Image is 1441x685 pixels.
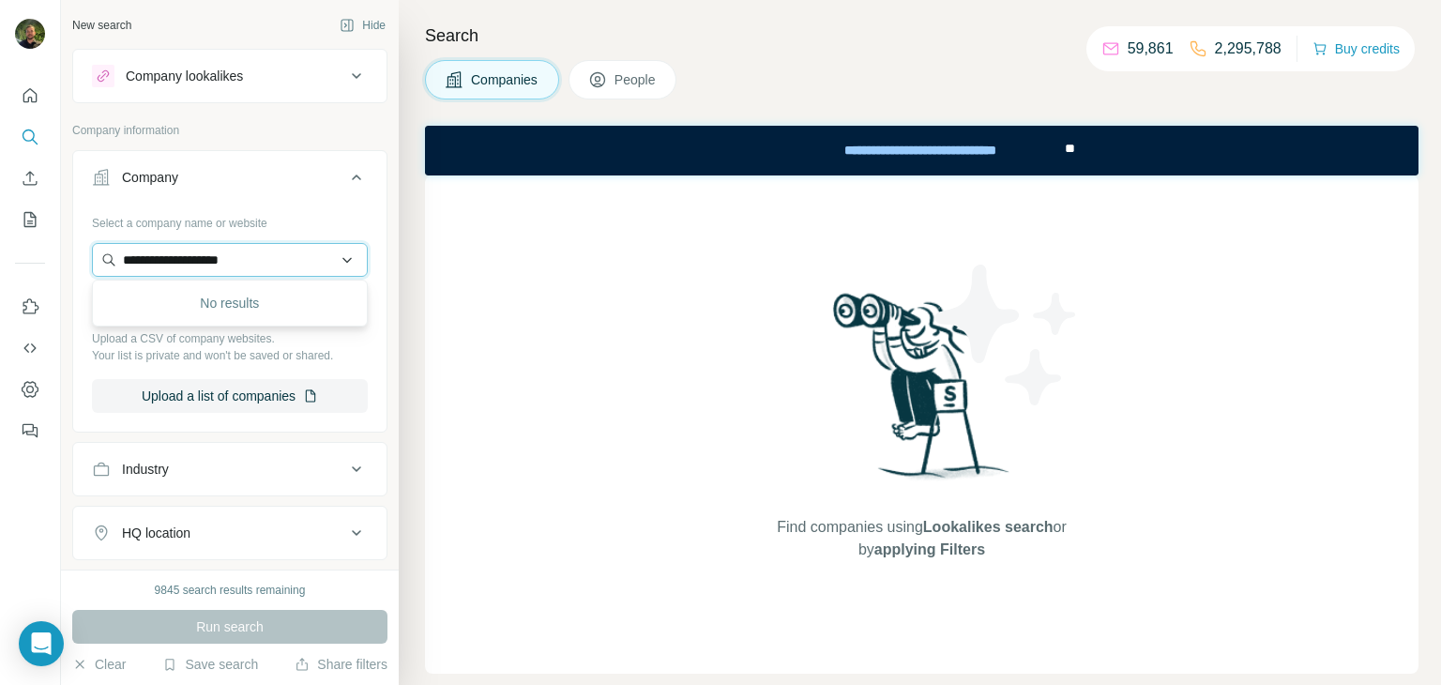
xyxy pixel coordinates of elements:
[771,516,1071,561] span: Find companies using or by
[923,519,1054,535] span: Lookalikes search
[922,251,1091,419] img: Surfe Illustration - Stars
[15,414,45,448] button: Feedback
[471,70,539,89] span: Companies
[126,67,243,85] div: Company lookalikes
[425,23,1418,49] h4: Search
[15,120,45,154] button: Search
[162,655,258,674] button: Save search
[73,447,387,492] button: Industry
[97,284,363,322] div: No results
[122,460,169,479] div: Industry
[72,655,126,674] button: Clear
[15,331,45,365] button: Use Surfe API
[73,53,387,99] button: Company lookalikes
[19,621,64,666] div: Open Intercom Messenger
[15,19,45,49] img: Avatar
[155,582,306,599] div: 9845 search results remaining
[15,373,45,406] button: Dashboard
[92,207,368,232] div: Select a company name or website
[295,655,387,674] button: Share filters
[1215,38,1282,60] p: 2,295,788
[825,288,1020,497] img: Surfe Illustration - Woman searching with binoculars
[15,290,45,324] button: Use Surfe on LinkedIn
[1312,36,1400,62] button: Buy credits
[874,541,985,557] span: applying Filters
[326,11,399,39] button: Hide
[92,347,368,364] p: Your list is private and won't be saved or shared.
[92,379,368,413] button: Upload a list of companies
[614,70,658,89] span: People
[15,79,45,113] button: Quick start
[1128,38,1174,60] p: 59,861
[122,524,190,542] div: HQ location
[15,203,45,236] button: My lists
[92,330,368,347] p: Upload a CSV of company websites.
[425,126,1418,175] iframe: Banner
[122,168,178,187] div: Company
[72,122,387,139] p: Company information
[72,17,131,34] div: New search
[73,510,387,556] button: HQ location
[15,161,45,195] button: Enrich CSV
[73,155,387,207] button: Company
